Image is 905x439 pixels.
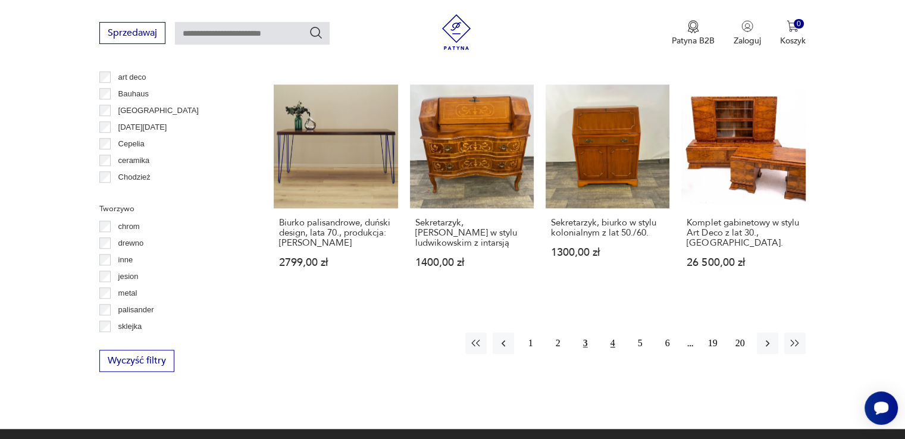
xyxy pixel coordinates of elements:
p: drewno [118,237,144,250]
h3: Komplet gabinetowy w stylu Art Deco z lat 30., [GEOGRAPHIC_DATA]. [687,218,800,248]
button: 2 [547,333,569,354]
img: Ikona medalu [687,20,699,33]
p: inne [118,253,133,266]
button: 5 [630,333,651,354]
p: Koszyk [780,35,806,46]
button: 19 [702,333,724,354]
h3: Sekretarzyk, biurko w stylu kolonialnym z lat 50./60. [551,218,664,238]
p: 2799,00 zł [279,258,392,268]
p: 1400,00 zł [415,258,528,268]
a: Sekretarzyk, biurko w stylu ludwikowskim z intarsjąSekretarzyk, [PERSON_NAME] w stylu ludwikowski... [410,84,534,291]
button: 6 [657,333,678,354]
img: Ikona koszyka [787,20,798,32]
p: palisander [118,303,154,316]
button: Zaloguj [734,20,761,46]
button: Sprzedawaj [99,22,165,44]
a: Sekretarzyk, biurko w stylu kolonialnym z lat 50./60.Sekretarzyk, biurko w stylu kolonialnym z la... [546,84,669,291]
button: Wyczyść filtry [99,350,174,372]
p: metal [118,287,137,300]
iframe: Smartsupp widget button [865,391,898,425]
p: Ćmielów [118,187,148,200]
a: Ikona medaluPatyna B2B [672,20,715,46]
p: 1300,00 zł [551,247,664,258]
p: sklejka [118,320,142,333]
button: 4 [602,333,624,354]
button: Patyna B2B [672,20,715,46]
a: Komplet gabinetowy w stylu Art Deco z lat 30., Polska.Komplet gabinetowy w stylu Art Deco z lat 3... [681,84,805,291]
img: Ikonka użytkownika [741,20,753,32]
button: 0Koszyk [780,20,806,46]
button: Szukaj [309,26,323,40]
button: 1 [520,333,541,354]
img: Patyna - sklep z meblami i dekoracjami vintage [439,14,474,50]
button: 3 [575,333,596,354]
button: 20 [729,333,751,354]
div: 0 [794,19,804,29]
h3: Biurko palisandrowe, duński design, lata 70., produkcja: [PERSON_NAME] [279,218,392,248]
a: Sprzedawaj [99,30,165,38]
p: Zaloguj [734,35,761,46]
h3: Sekretarzyk, [PERSON_NAME] w stylu ludwikowskim z intarsją [415,218,528,248]
p: chrom [118,220,140,233]
p: Bauhaus [118,87,149,101]
p: Chodzież [118,171,151,184]
p: Patyna B2B [672,35,715,46]
p: Tworzywo [99,202,245,215]
p: art deco [118,71,146,84]
p: szkło [118,337,136,350]
p: ceramika [118,154,150,167]
a: Biurko palisandrowe, duński design, lata 70., produkcja: DaniaBiurko palisandrowe, duński design,... [274,84,397,291]
p: jesion [118,270,139,283]
p: Cepelia [118,137,145,150]
p: [DATE][DATE] [118,121,167,134]
p: [GEOGRAPHIC_DATA] [118,104,199,117]
p: 26 500,00 zł [687,258,800,268]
